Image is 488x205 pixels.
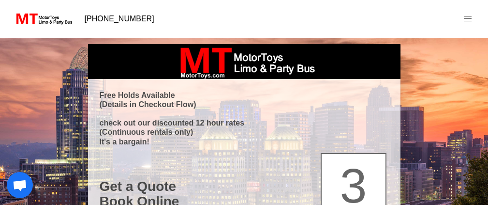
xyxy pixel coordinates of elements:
p: (Details in Checkout Flow) [100,100,389,109]
p: Free Holds Available [100,91,389,100]
img: MotorToys Logo [14,12,73,26]
img: box_logo_brand.jpeg [172,44,317,79]
a: menu [455,6,480,32]
a: [PHONE_NUMBER] [79,9,160,29]
p: check out our discounted 12 hour rates [100,118,389,127]
p: (Continuous rentals only) [100,127,389,137]
div: Open chat [7,172,33,198]
p: It's a bargain! [100,137,389,146]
